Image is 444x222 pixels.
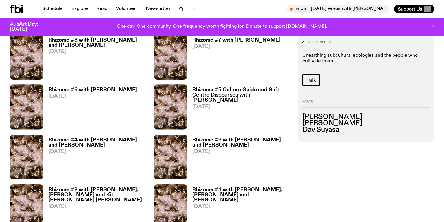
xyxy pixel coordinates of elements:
[187,87,290,129] a: Rhizome #5 Culture Guide and Soft Centre Discourses with [PERSON_NAME][DATE]
[43,38,146,80] a: Rhizome #8 with [PERSON_NAME] and [PERSON_NAME][DATE]
[48,149,146,154] span: [DATE]
[43,87,137,129] a: Rhizome #6 with [PERSON_NAME][DATE]
[10,135,43,179] img: A close up picture of a bunch of ginger roots. Yellow squiggles with arrows, hearts and dots are ...
[10,22,48,32] h3: AusArt Day: [DATE]
[192,149,290,154] span: [DATE]
[39,5,66,13] a: Schedule
[187,138,290,179] a: Rhizome #3 with [PERSON_NAME] and [PERSON_NAME][DATE]
[192,187,290,203] h3: Rhizome # 1 with [PERSON_NAME], [PERSON_NAME] and [PERSON_NAME]
[307,40,331,44] span: 10 episodes
[302,74,320,86] a: Talk
[48,87,137,93] h3: Rhizome #6 with [PERSON_NAME]
[287,5,389,13] button: On Air[DATE] Arvos with [PERSON_NAME]
[112,5,141,13] a: Volunteer
[48,138,146,148] h3: Rhizome #4 with [PERSON_NAME] and [PERSON_NAME]
[192,87,290,103] h3: Rhizome #5 Culture Guide and Soft Centre Discourses with [PERSON_NAME]
[154,135,187,179] img: A close up picture of a bunch of ginger roots. Yellow squiggles with arrows, hearts and dots are ...
[187,38,281,80] a: Rhizome #7 with [PERSON_NAME][DATE]
[192,44,281,49] span: [DATE]
[10,35,43,80] img: A close up picture of a bunch of ginger roots. Yellow squiggles with arrows, hearts and dots are ...
[394,5,434,13] button: Support Us
[192,138,290,148] h3: Rhizome #3 with [PERSON_NAME] and [PERSON_NAME]
[48,49,146,54] span: [DATE]
[154,35,187,80] img: A close up picture of a bunch of ginger roots. Yellow squiggles with arrows, hearts and dots are ...
[43,138,146,179] a: Rhizome #4 with [PERSON_NAME] and [PERSON_NAME][DATE]
[48,204,146,209] span: [DATE]
[192,38,281,43] h3: Rhizome #7 with [PERSON_NAME]
[302,113,430,120] h3: [PERSON_NAME]
[48,38,146,48] h3: Rhizome #8 with [PERSON_NAME] and [PERSON_NAME]
[192,204,290,209] span: [DATE]
[154,84,187,129] img: A close up picture of a bunch of ginger roots. Yellow squiggles with arrows, hearts and dots are ...
[68,5,91,13] a: Explore
[302,120,430,127] h3: [PERSON_NAME]
[117,24,327,30] p: One day. One community. One frequency worth fighting for. Donate to support [DOMAIN_NAME].
[192,104,290,109] span: [DATE]
[302,53,430,64] p: Unearthing subcultural ecologies and the people who cultivate them.
[302,100,430,107] h2: Hosts
[10,84,43,129] img: A close up picture of a bunch of ginger roots. Yellow squiggles with arrows, hearts and dots are ...
[93,5,111,13] a: Read
[398,6,422,12] span: Support Us
[302,127,430,133] h3: Dav Suyasa
[306,77,316,83] span: Talk
[48,187,146,203] h3: Rhizome #2 with [PERSON_NAME], [PERSON_NAME] and Kit [PERSON_NAME] [PERSON_NAME]
[142,5,174,13] a: Newsletter
[48,94,137,99] span: [DATE]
